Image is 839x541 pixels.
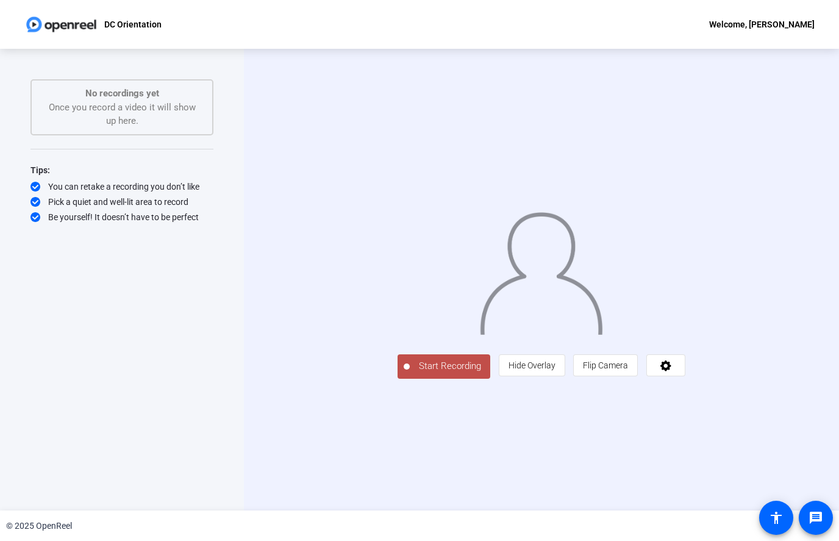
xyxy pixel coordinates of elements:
img: overlay [479,205,604,335]
div: Welcome, [PERSON_NAME] [709,17,815,32]
div: You can retake a recording you don’t like [30,181,213,193]
span: Flip Camera [583,360,628,370]
div: Pick a quiet and well-lit area to record [30,196,213,208]
img: OpenReel logo [24,12,98,37]
p: DC Orientation [104,17,162,32]
div: Tips: [30,163,213,177]
div: © 2025 OpenReel [6,520,72,532]
div: Once you record a video it will show up here. [44,87,200,128]
span: Hide Overlay [509,360,555,370]
button: Flip Camera [573,354,638,376]
button: Hide Overlay [499,354,565,376]
div: Be yourself! It doesn’t have to be perfect [30,211,213,223]
p: No recordings yet [44,87,200,101]
button: Start Recording [398,354,490,379]
mat-icon: accessibility [769,511,784,525]
span: Start Recording [410,359,490,373]
mat-icon: message [809,511,823,525]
